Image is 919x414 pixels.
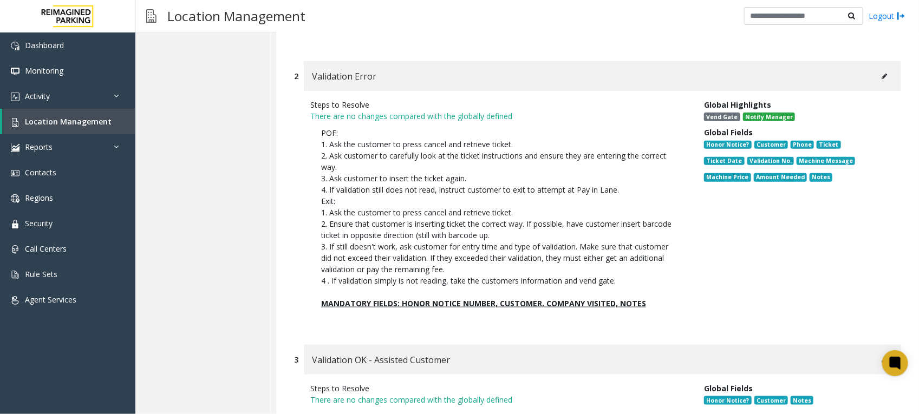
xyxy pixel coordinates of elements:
img: 'icon' [11,93,19,101]
span: Notes [791,396,813,405]
span: Activity [25,91,50,101]
u: MANDATORY FIELDS: HONOR NOTICE NUMBER, CUSTOMER, COMPANY VISITED, NOTES [321,298,646,308]
span: Amount Needed [754,173,807,182]
img: 'icon' [11,42,19,50]
span: Customer [754,396,788,405]
img: 'icon' [11,118,19,127]
span: Reports [25,142,53,152]
span: Validation Error [312,69,376,83]
a: Logout [869,10,905,22]
span: Phone [791,141,814,149]
span: Contacts [25,167,56,178]
span: Machine Message [797,157,855,166]
span: Call Centers [25,244,67,254]
span: Validation OK - Assisted Customer [312,353,450,367]
span: Agent Services [25,294,76,305]
span: Notes [810,173,832,182]
span: Rule Sets [25,269,57,279]
img: pageIcon [146,3,157,29]
span: Vend Gate [704,113,740,121]
p: There are no changes compared with the globally defined [310,110,688,122]
span: Location Management [25,116,112,127]
span: Notify Manager [743,113,795,121]
span: Global Highlights [704,100,771,110]
span: Regions [25,193,53,203]
img: 'icon' [11,169,19,178]
span: Validation No. [747,157,794,166]
span: Global Fields [704,383,753,393]
span: Global Fields [704,127,753,137]
a: Location Management [2,109,135,134]
img: 'icon' [11,296,19,305]
span: Ticket [817,141,840,149]
span: Machine Price [704,173,751,182]
img: 'icon' [11,245,19,254]
span: Monitoring [25,65,63,76]
h3: Location Management [162,3,311,29]
div: Steps to Resolve [310,383,688,394]
p: POF: 1. Ask the customer to press cancel and retrieve ticket. 2. Ask customer to carefully look a... [321,127,677,286]
div: 3 [294,354,298,365]
p: There are no changes compared with the globally defined [310,394,688,405]
img: 'icon' [11,67,19,76]
span: Honor Notice? [704,396,751,405]
span: Customer [754,141,788,149]
span: Honor Notice? [704,141,751,149]
span: Ticket Date [704,157,744,166]
span: Security [25,218,53,228]
img: 'icon' [11,271,19,279]
span: Dashboard [25,40,64,50]
img: 'icon' [11,220,19,228]
img: logout [897,10,905,22]
img: 'icon' [11,194,19,203]
div: 2 [294,70,298,82]
div: Steps to Resolve [310,99,688,110]
img: 'icon' [11,143,19,152]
